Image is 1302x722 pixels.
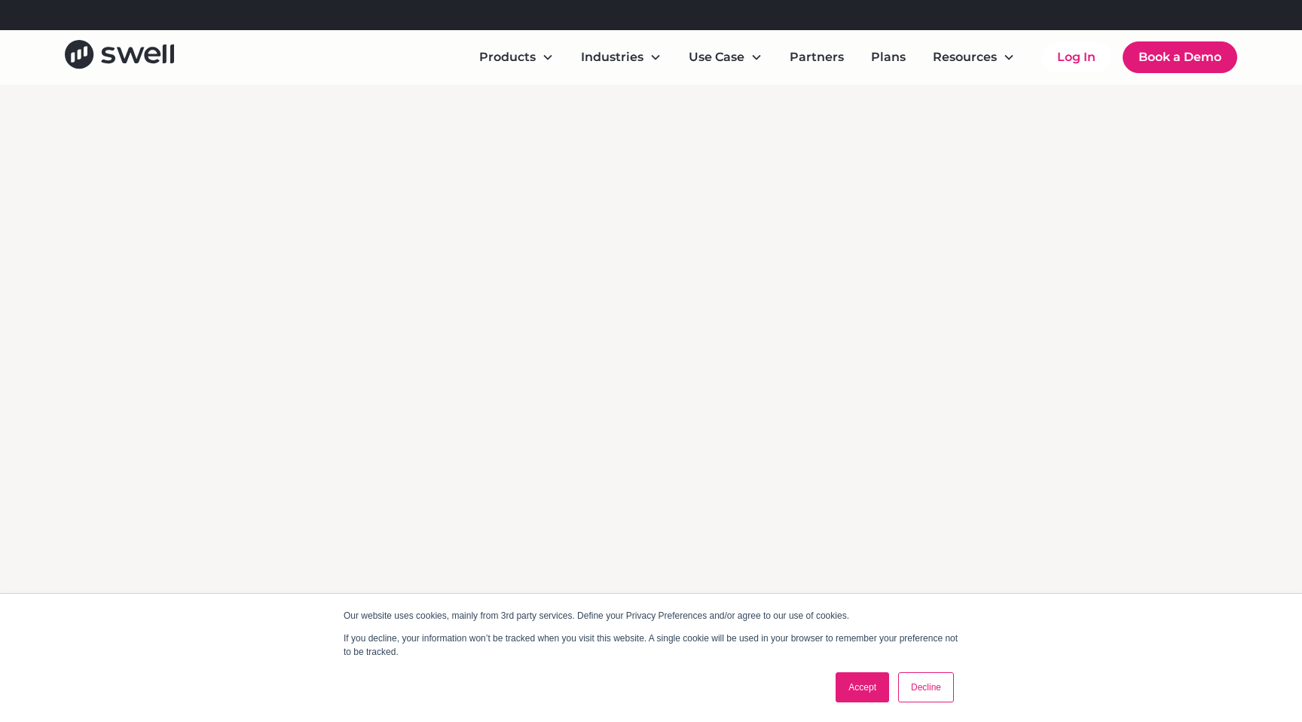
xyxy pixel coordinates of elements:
div: Products [467,42,566,72]
div: Resources [921,42,1027,72]
div: Resources [933,48,997,66]
a: Plans [859,42,918,72]
a: home [65,40,174,74]
div: Industries [581,48,643,66]
a: Book a Demo [1123,41,1237,73]
p: If you decline, your information won’t be tracked when you visit this website. A single cookie wi... [344,632,958,659]
a: Accept [836,672,889,702]
div: Products [479,48,536,66]
div: Use Case [677,42,775,72]
p: Our website uses cookies, mainly from 3rd party services. Define your Privacy Preferences and/or ... [344,609,958,623]
a: Log In [1042,42,1111,72]
div: Use Case [689,48,744,66]
div: Industries [569,42,674,72]
a: Decline [898,672,954,702]
a: Partners [778,42,856,72]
